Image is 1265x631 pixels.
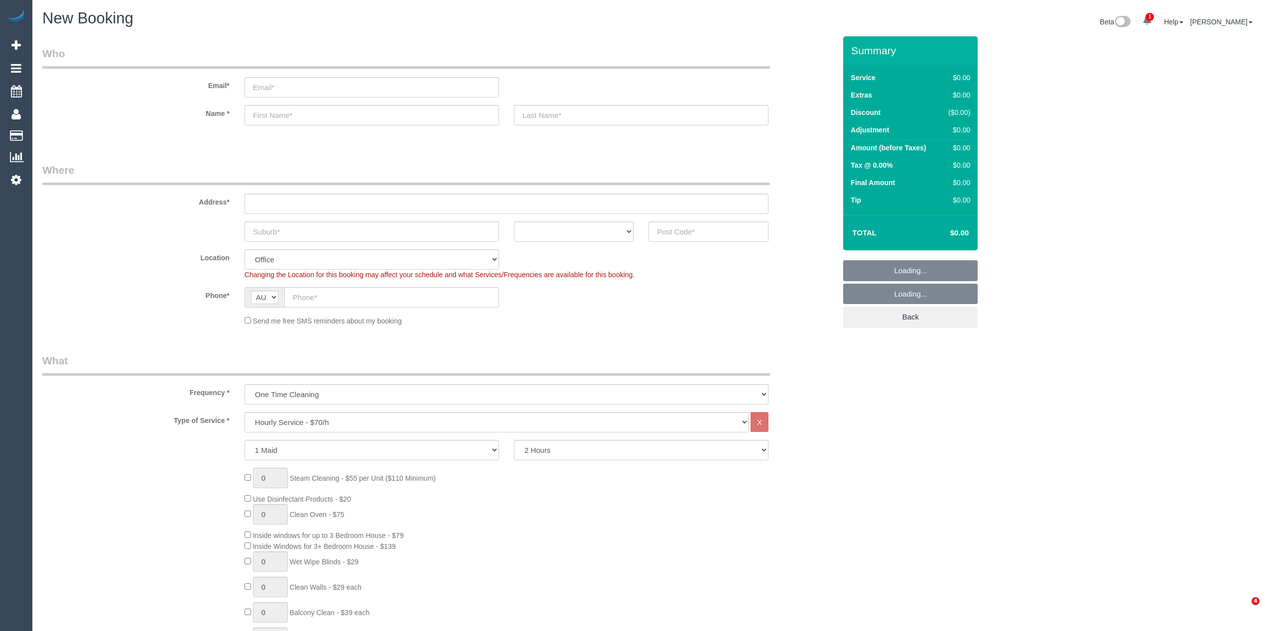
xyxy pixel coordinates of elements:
label: Amount (before Taxes) [851,143,926,153]
a: 1 [1138,10,1157,32]
div: $0.00 [944,160,970,170]
div: $0.00 [944,90,970,100]
img: Automaid Logo [6,10,26,24]
label: Tax @ 0.00% [851,160,892,170]
label: Frequency * [35,384,237,398]
span: Inside windows for up to 3 Bedroom House - $79 [253,531,404,539]
div: $0.00 [944,73,970,83]
div: $0.00 [944,195,970,205]
input: Email* [245,77,499,98]
span: Changing the Location for this booking may affect your schedule and what Services/Frequencies are... [245,271,634,279]
label: Extras [851,90,872,100]
label: Email* [35,77,237,91]
label: Final Amount [851,178,895,188]
input: Post Code* [648,221,768,242]
label: Phone* [35,287,237,301]
label: Address* [35,194,237,207]
span: Balcony Clean - $39 each [290,609,370,617]
span: New Booking [42,9,133,27]
div: $0.00 [944,143,970,153]
h3: Summary [851,45,973,56]
span: 1 [1145,13,1154,21]
label: Location [35,249,237,263]
img: New interface [1114,16,1131,29]
label: Tip [851,195,861,205]
span: Clean Oven - $75 [290,511,345,519]
legend: What [42,353,770,376]
span: Wet Wipe Blinds - $29 [290,558,359,566]
a: [PERSON_NAME] [1190,18,1253,26]
label: Type of Service * [35,412,237,425]
div: $0.00 [944,125,970,135]
label: Adjustment [851,125,889,135]
label: Service [851,73,876,83]
span: Steam Cleaning - $55 per Unit ($110 Minimum) [290,474,436,482]
label: Name * [35,105,237,118]
span: Use Disinfectant Products - $20 [253,495,351,503]
iframe: Intercom live chat [1231,597,1255,621]
legend: Who [42,46,770,69]
h4: $0.00 [920,229,969,237]
span: Clean Walls - $29 each [290,583,362,591]
a: Beta [1100,18,1131,26]
input: Last Name* [514,105,768,125]
a: Help [1164,18,1183,26]
input: First Name* [245,105,499,125]
strong: Total [852,228,877,237]
span: 4 [1252,597,1260,605]
input: Suburb* [245,221,499,242]
label: Discount [851,107,881,117]
a: Back [843,307,978,327]
legend: Where [42,163,770,185]
span: Inside Windows for 3+ Bedroom House - $139 [253,542,396,550]
input: Phone* [284,287,499,308]
div: $0.00 [944,178,970,188]
span: Send me free SMS reminders about my booking [253,317,402,325]
div: ($0.00) [944,107,970,117]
